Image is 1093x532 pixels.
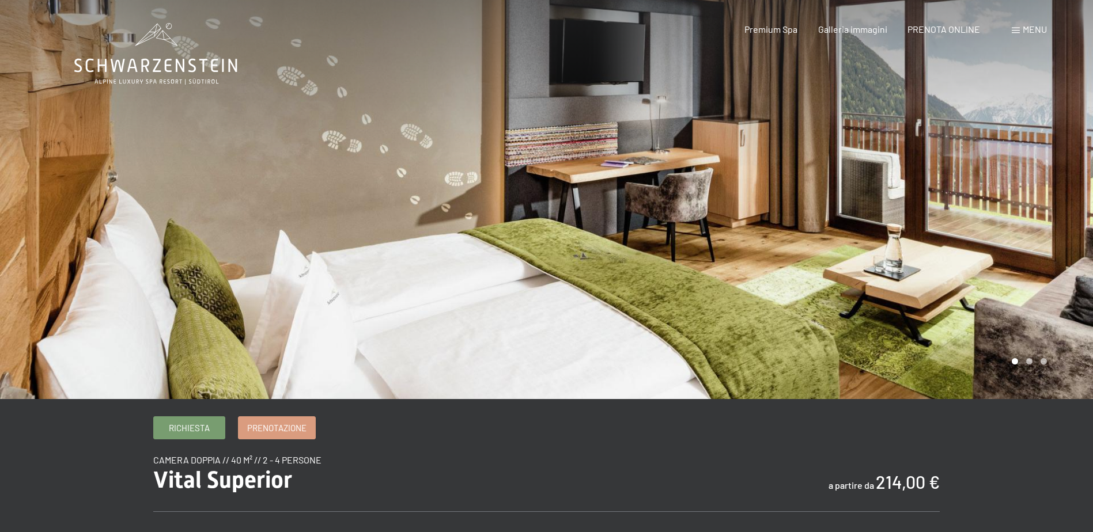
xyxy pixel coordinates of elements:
a: Galleria immagini [818,24,887,35]
b: 214,00 € [876,472,940,492]
a: PRENOTA ONLINE [907,24,980,35]
span: camera doppia // 40 m² // 2 - 4 persone [153,454,322,465]
a: Premium Spa [744,24,797,35]
span: Richiesta [169,422,210,434]
a: Richiesta [154,417,225,439]
span: a partire da [829,480,874,491]
a: Prenotazione [239,417,315,439]
span: Prenotazione [247,422,307,434]
span: Vital Superior [153,466,292,493]
span: Menu [1023,24,1047,35]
